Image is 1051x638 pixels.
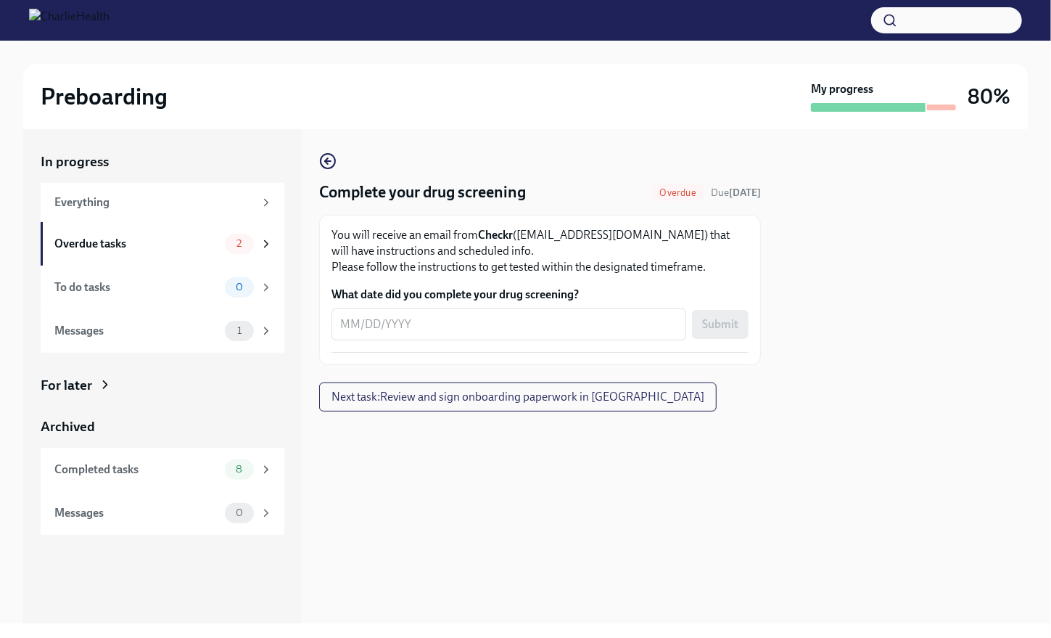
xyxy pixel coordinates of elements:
[331,390,704,404] span: Next task : Review and sign onboarding paperwork in [GEOGRAPHIC_DATA]
[54,323,219,339] div: Messages
[227,507,252,518] span: 0
[29,9,110,32] img: CharlieHealth
[41,417,284,436] a: Archived
[41,82,168,111] h2: Preboarding
[54,279,219,295] div: To do tasks
[331,287,749,303] label: What date did you complete your drug screening?
[41,309,284,353] a: Messages1
[41,491,284,535] a: Messages0
[319,383,717,412] button: Next task:Review and sign onboarding paperwork in [GEOGRAPHIC_DATA]
[228,325,250,336] span: 1
[319,181,526,203] h4: Complete your drug screening
[41,376,284,395] a: For later
[41,448,284,491] a: Completed tasks8
[41,266,284,309] a: To do tasks0
[41,222,284,266] a: Overdue tasks2
[331,227,749,275] p: You will receive an email from ([EMAIL_ADDRESS][DOMAIN_NAME]) that will have instructions and sch...
[729,187,761,199] strong: [DATE]
[478,228,513,242] strong: Checkr
[228,238,250,249] span: 2
[41,376,92,395] div: For later
[41,183,284,222] a: Everything
[811,81,873,97] strong: My progress
[711,187,761,199] span: Due
[54,505,219,521] div: Messages
[968,83,1010,110] h3: 80%
[227,282,252,293] span: 0
[41,152,284,171] a: In progress
[711,186,761,200] span: August 7th, 2025 08:00
[54,462,219,478] div: Completed tasks
[54,236,219,252] div: Overdue tasks
[54,195,254,210] div: Everything
[227,464,251,475] span: 8
[651,187,705,198] span: Overdue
